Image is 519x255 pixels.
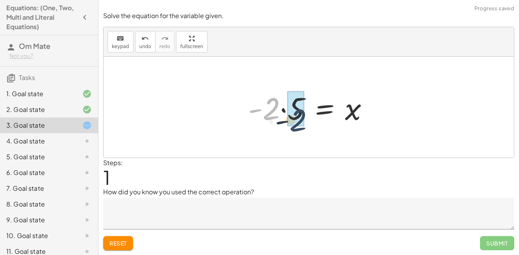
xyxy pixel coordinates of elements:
[6,215,70,225] div: 9. Goal state
[6,168,70,177] div: 6. Goal state
[103,236,133,250] button: Reset
[82,105,92,114] i: Task finished and correct.
[155,31,174,52] button: redoredo
[6,152,70,162] div: 5. Goal state
[6,121,70,130] div: 3. Goal state
[82,121,92,130] i: Task started.
[103,165,110,189] span: 1
[9,52,92,60] div: Not you?
[82,152,92,162] i: Task not started.
[6,199,70,209] div: 8. Goal state
[176,31,208,52] button: fullscreen
[135,31,156,52] button: undoundo
[82,89,92,99] i: Task finished and correct.
[141,34,149,43] i: undo
[180,44,203,49] span: fullscreen
[6,89,70,99] div: 1. Goal state
[82,184,92,193] i: Task not started.
[6,105,70,114] div: 2. Goal state
[161,34,169,43] i: redo
[117,34,124,43] i: keyboard
[108,31,133,52] button: keyboardkeypad
[103,158,123,167] label: Steps:
[103,187,514,197] p: How did you know you used the correct operation?
[19,73,35,82] span: Tasks
[82,231,92,240] i: Task not started.
[82,215,92,225] i: Task not started.
[159,44,170,49] span: redo
[6,231,70,240] div: 10. Goal state
[139,44,151,49] span: undo
[6,184,70,193] div: 7. Goal state
[82,168,92,177] i: Task not started.
[82,199,92,209] i: Task not started.
[6,3,78,32] h4: Equations: (One, Two, Multi and Literal Equations)
[6,136,70,146] div: 4. Goal state
[19,41,50,50] span: Om Mate
[112,44,129,49] span: keypad
[103,11,514,20] p: Solve the equation for the variable given.
[82,136,92,146] i: Task not started.
[109,240,127,247] span: Reset
[475,5,514,13] span: Progress saved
